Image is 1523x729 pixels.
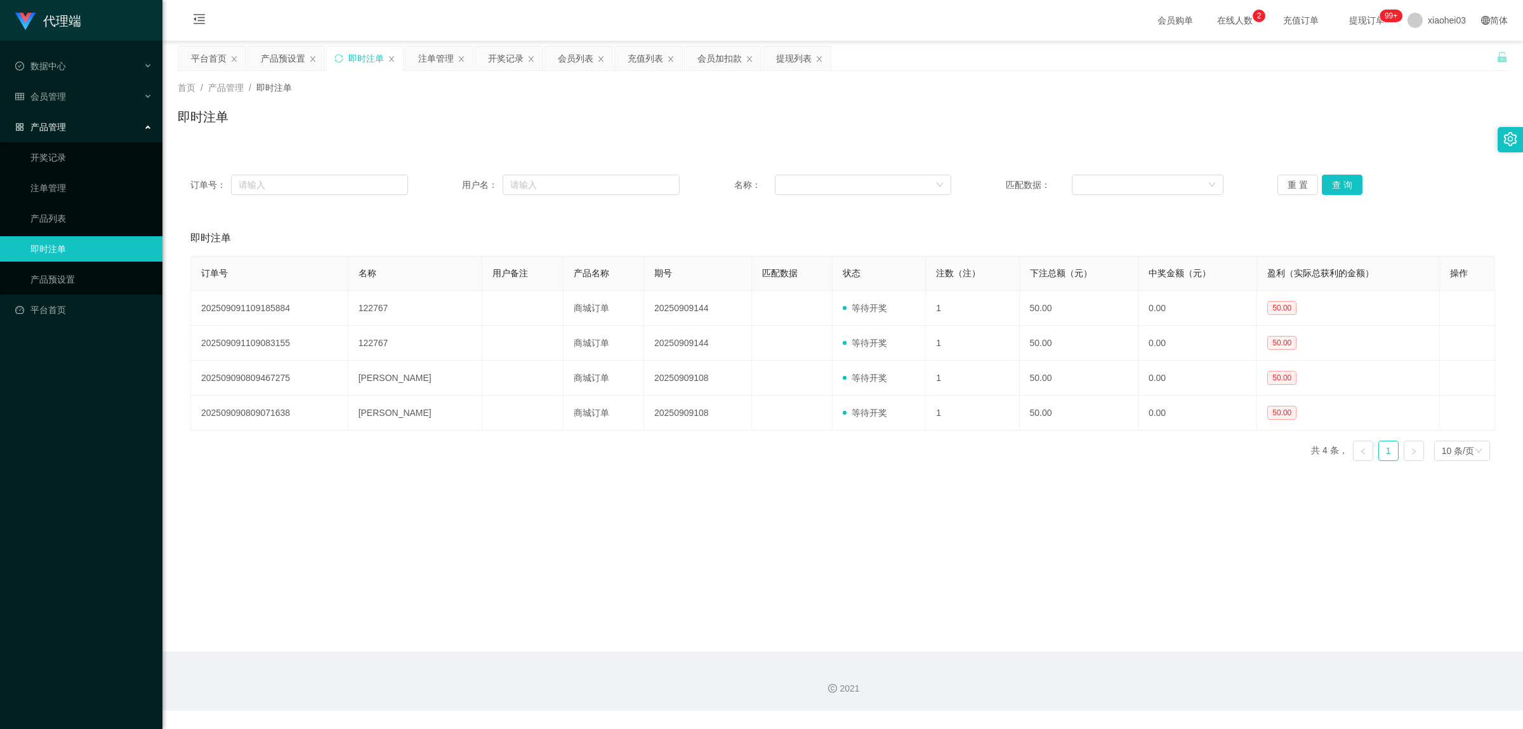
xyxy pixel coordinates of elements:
i: 图标: unlock [1496,51,1508,63]
i: 图标: close [815,55,823,63]
a: 产品列表 [30,206,152,231]
input: 请输入 [503,175,680,195]
a: 代理端 [15,15,81,25]
td: [PERSON_NAME] [348,396,483,431]
td: 0.00 [1138,291,1257,326]
i: 图标: down [936,181,944,190]
sup: 1156 [1380,10,1402,22]
span: 订单号： [190,178,231,192]
span: 50.00 [1267,336,1296,350]
p: 2 [1257,10,1262,22]
span: 50.00 [1267,301,1296,315]
li: 上一页 [1353,441,1373,461]
span: 提现订单 [1343,16,1391,25]
div: 即时注单 [348,46,384,70]
span: 充值订单 [1277,16,1325,25]
td: 20250909144 [644,326,752,361]
span: 名称 [359,268,376,278]
td: [PERSON_NAME] [348,361,483,396]
span: 等待开奖 [843,338,887,348]
td: 商城订单 [564,326,644,361]
div: 开奖记录 [488,46,524,70]
span: 等待开奖 [843,303,887,313]
td: 50.00 [1020,361,1138,396]
span: 订单号 [201,268,228,278]
i: 图标: close [667,55,675,63]
div: 充值列表 [628,46,663,70]
span: 会员管理 [15,91,66,102]
td: 20250909144 [644,291,752,326]
span: 等待开奖 [843,408,887,418]
a: 产品预设置 [30,267,152,292]
td: 202509090809467275 [191,361,348,396]
span: 操作 [1450,268,1468,278]
td: 商城订单 [564,291,644,326]
i: 图标: appstore-o [15,123,24,131]
i: 图标: close [388,55,395,63]
td: 商城订单 [564,361,644,396]
td: 商城订单 [564,396,644,431]
td: 20250909108 [644,361,752,396]
span: 下注总额（元） [1030,268,1092,278]
span: 产品名称 [574,268,609,278]
button: 查 询 [1322,175,1362,195]
td: 122767 [348,291,483,326]
span: 首页 [178,83,195,93]
td: 202509091109083155 [191,326,348,361]
td: 0.00 [1138,326,1257,361]
i: 图标: close [746,55,753,63]
td: 1 [926,396,1019,431]
span: 状态 [843,268,860,278]
span: 名称： [734,178,775,192]
td: 50.00 [1020,326,1138,361]
img: logo.9652507e.png [15,13,36,30]
span: 产品管理 [208,83,244,93]
a: 1 [1379,441,1398,460]
td: 202509091109185884 [191,291,348,326]
div: 10 条/页 [1442,441,1474,460]
h1: 即时注单 [178,107,228,126]
a: 注单管理 [30,175,152,201]
td: 0.00 [1138,361,1257,396]
span: 50.00 [1267,406,1296,420]
span: 匹配数据 [762,268,798,278]
span: 数据中心 [15,61,66,71]
td: 20250909108 [644,396,752,431]
span: 匹配数据： [1006,178,1072,192]
i: 图标: down [1208,181,1216,190]
span: 在线人数 [1211,16,1259,25]
i: 图标: down [1475,447,1482,456]
div: 提现列表 [776,46,812,70]
li: 下一页 [1404,441,1424,461]
td: 1 [926,361,1019,396]
i: 图标: close [597,55,605,63]
div: 平台首页 [191,46,227,70]
sup: 2 [1253,10,1265,22]
a: 开奖记录 [30,145,152,170]
span: 等待开奖 [843,373,887,383]
td: 1 [926,326,1019,361]
i: 图标: close [458,55,465,63]
i: 图标: left [1359,448,1367,455]
span: 注数（注） [936,268,980,278]
div: 会员列表 [558,46,593,70]
i: 图标: sync [334,54,343,63]
span: 即时注单 [256,83,292,93]
span: 期号 [654,268,672,278]
i: 图标: close [527,55,535,63]
button: 重 置 [1277,175,1318,195]
i: 图标: table [15,92,24,101]
span: 中奖金额（元） [1149,268,1211,278]
span: 盈利（实际总获利的金额） [1267,268,1374,278]
div: 产品预设置 [261,46,305,70]
li: 1 [1378,441,1399,461]
span: 产品管理 [15,122,66,132]
span: 即时注单 [190,231,231,246]
a: 即时注单 [30,236,152,262]
a: 图标: dashboard平台首页 [15,297,152,323]
input: 请输入 [231,175,408,195]
td: 122767 [348,326,483,361]
td: 50.00 [1020,291,1138,326]
span: 50.00 [1267,371,1296,385]
span: / [201,83,203,93]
